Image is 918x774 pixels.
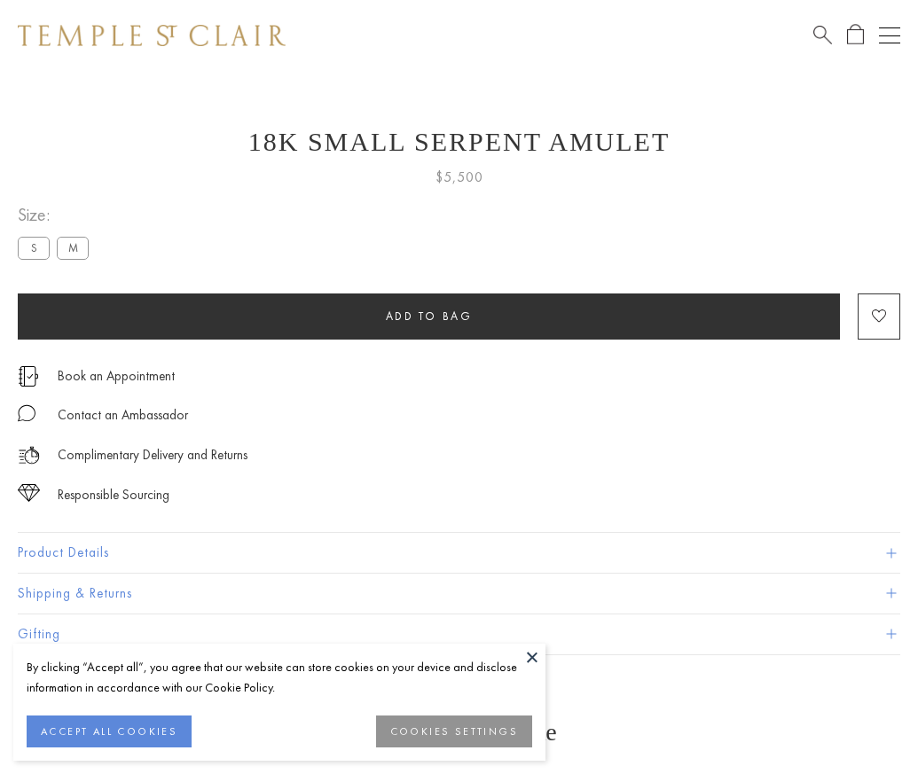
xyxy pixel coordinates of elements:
[58,404,188,426] div: Contact an Ambassador
[58,444,247,466] p: Complimentary Delivery and Returns
[58,366,175,386] a: Book an Appointment
[18,366,39,387] img: icon_appointment.svg
[18,404,35,422] img: MessageIcon-01_2.svg
[18,237,50,259] label: S
[18,293,840,340] button: Add to bag
[18,200,96,230] span: Size:
[18,614,900,654] button: Gifting
[18,444,40,466] img: icon_delivery.svg
[27,657,532,698] div: By clicking “Accept all”, you agree that our website can store cookies on your device and disclos...
[386,309,473,324] span: Add to bag
[879,25,900,46] button: Open navigation
[18,25,286,46] img: Temple St. Clair
[57,237,89,259] label: M
[27,715,192,747] button: ACCEPT ALL COOKIES
[18,484,40,502] img: icon_sourcing.svg
[18,574,900,614] button: Shipping & Returns
[58,484,169,506] div: Responsible Sourcing
[18,127,900,157] h1: 18K Small Serpent Amulet
[376,715,532,747] button: COOKIES SETTINGS
[813,24,832,46] a: Search
[435,166,483,189] span: $5,500
[18,533,900,573] button: Product Details
[847,24,864,46] a: Open Shopping Bag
